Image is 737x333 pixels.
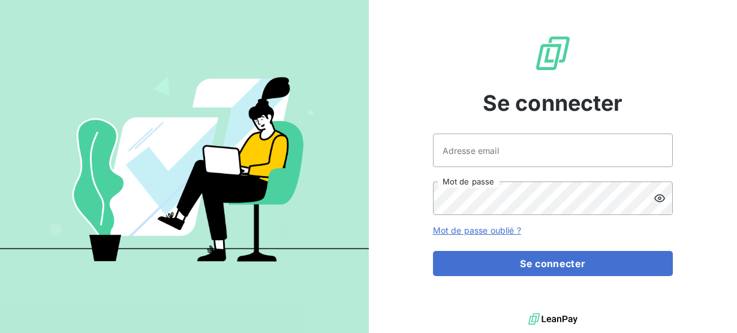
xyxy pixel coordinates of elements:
[433,225,521,235] a: Mot de passe oublié ?
[483,87,623,119] span: Se connecter
[433,134,673,167] input: placeholder
[433,251,673,276] button: Se connecter
[534,34,572,72] img: Logo LeanPay
[528,310,577,328] img: logo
